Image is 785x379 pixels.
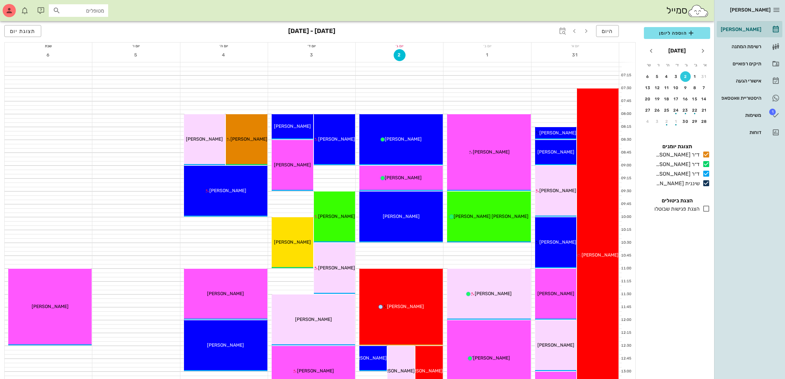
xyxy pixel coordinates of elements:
[5,43,92,49] div: שבת
[671,97,681,101] div: 17
[537,342,574,348] span: [PERSON_NAME]
[666,44,688,57] button: [DATE]
[717,21,782,37] a: [PERSON_NAME]
[582,252,619,258] span: [PERSON_NAME]
[661,119,672,124] div: 2
[699,86,710,90] div: 7
[699,71,710,82] button: 31
[653,170,700,178] div: ד״ר [PERSON_NAME]
[306,52,318,58] span: 3
[652,108,663,113] div: 26
[288,25,335,38] h3: [DATE] - [DATE]
[619,98,633,104] div: 07:45
[653,180,700,188] div: שיננית [PERSON_NAME]
[653,151,700,159] div: ד״ר [PERSON_NAME]
[643,94,653,104] button: 20
[680,105,691,116] button: 23
[306,49,318,61] button: 3
[207,291,244,296] span: [PERSON_NAME]
[472,355,510,361] span: [PERSON_NAME]'
[690,108,700,113] div: 22
[671,108,681,113] div: 24
[19,5,23,9] span: תג
[652,116,663,127] button: 3
[619,343,633,349] div: 12:30
[274,162,311,168] span: [PERSON_NAME]
[619,292,633,297] div: 11:30
[697,45,709,57] button: חודש שעבר
[619,356,633,362] div: 12:45
[619,86,633,91] div: 07:30
[661,94,672,104] button: 18
[32,304,69,309] span: [PERSON_NAME]
[671,86,681,90] div: 10
[643,97,653,101] div: 20
[619,227,633,233] div: 10:15
[666,4,709,18] div: סמייל
[473,149,510,155] span: [PERSON_NAME]
[699,105,710,116] button: 21
[274,239,311,245] span: [PERSON_NAME]
[619,266,633,271] div: 11:00
[699,116,710,127] button: 28
[769,109,776,115] span: תג
[481,49,493,61] button: 1
[680,119,691,124] div: 30
[661,83,672,93] button: 11
[443,43,531,49] div: יום ב׳
[680,71,691,82] button: 2
[218,49,230,61] button: 4
[699,97,710,101] div: 14
[643,116,653,127] button: 4
[318,214,355,219] span: [PERSON_NAME]
[690,97,700,101] div: 15
[671,83,681,93] button: 10
[661,116,672,127] button: 2
[475,291,512,296] span: [PERSON_NAME]
[537,149,574,155] span: [PERSON_NAME]
[531,43,619,49] div: יום א׳
[619,150,633,155] div: 08:45
[643,83,653,93] button: 13
[691,59,700,71] th: ב׳
[394,49,406,61] button: 2
[690,119,700,124] div: 29
[43,52,54,58] span: 6
[661,97,672,101] div: 18
[717,107,782,123] a: תגמשימות
[644,197,710,205] h4: הצגת ביטולים
[652,94,663,104] button: 19
[218,52,230,58] span: 4
[643,119,653,124] div: 4
[207,342,244,348] span: [PERSON_NAME]
[687,4,709,17] img: SmileCloud logo
[619,111,633,117] div: 08:00
[619,253,633,258] div: 10:45
[180,43,268,49] div: יום ה׳
[569,49,581,61] button: 31
[717,39,782,54] a: רשימת המתנה
[318,136,355,142] span: [PERSON_NAME]
[661,74,672,79] div: 4
[730,7,770,13] span: [PERSON_NAME]
[652,97,663,101] div: 19
[619,330,633,336] div: 12:15
[673,59,681,71] th: ד׳
[643,74,653,79] div: 6
[719,44,761,49] div: רשימת המתנה
[719,130,761,135] div: דוחות
[719,27,761,32] div: [PERSON_NAME]
[645,45,657,57] button: חודש הבא
[671,116,681,127] button: 1
[661,71,672,82] button: 4
[652,205,700,213] div: הצגת פגישות שבוטלו
[619,279,633,284] div: 11:15
[719,95,761,101] div: היסטוריית וואטסאפ
[209,188,246,193] span: [PERSON_NAME]
[539,239,576,245] span: [PERSON_NAME]
[690,71,700,82] button: 1
[619,317,633,323] div: 12:00
[619,201,633,207] div: 09:45
[385,136,422,142] span: [PERSON_NAME]
[652,83,663,93] button: 12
